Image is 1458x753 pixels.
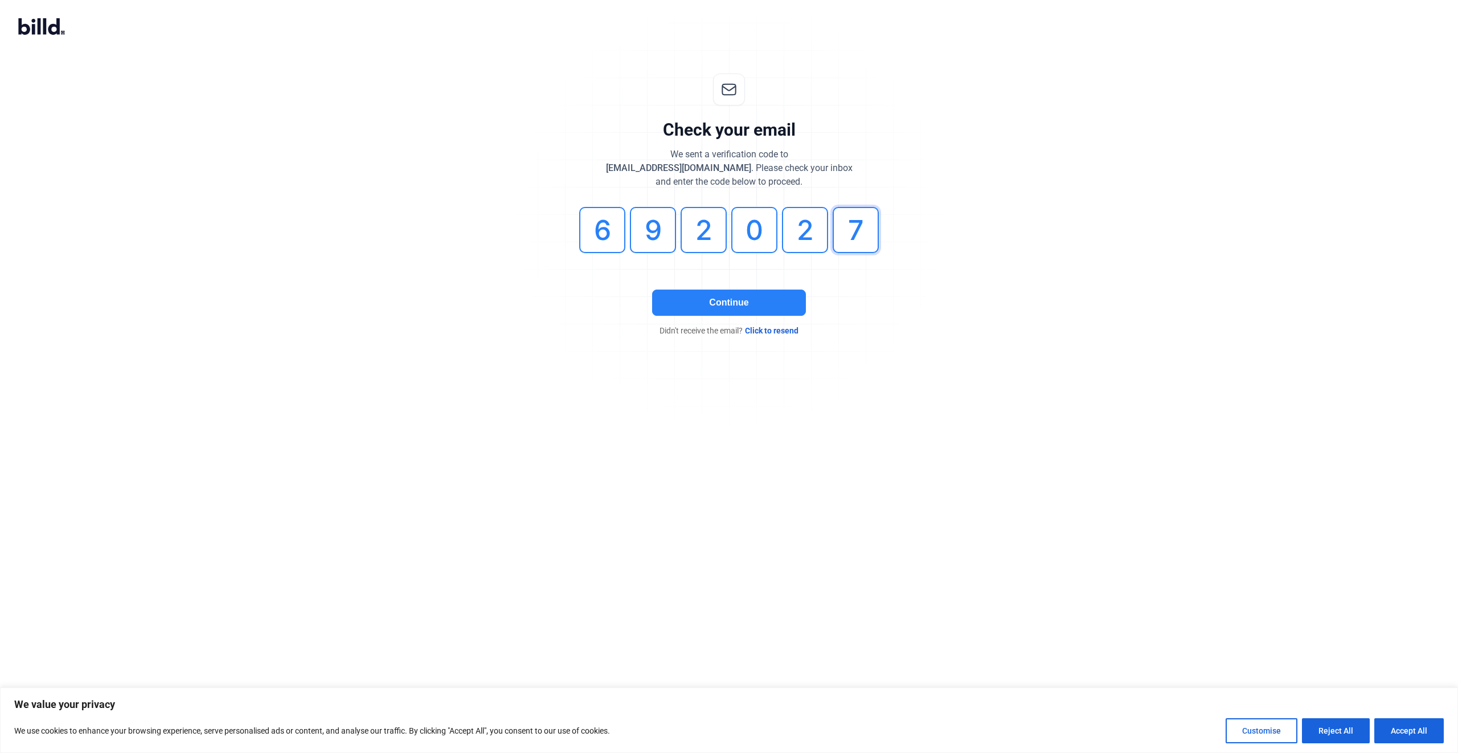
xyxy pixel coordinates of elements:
button: Accept All [1374,718,1444,743]
span: [EMAIL_ADDRESS][DOMAIN_NAME] [606,162,751,173]
div: Didn't receive the email? [558,325,900,336]
span: Click to resend [745,325,798,336]
p: We use cookies to enhance your browsing experience, serve personalised ads or content, and analys... [14,724,610,738]
div: Check your email [663,119,796,141]
button: Continue [652,290,806,316]
button: Reject All [1302,718,1370,743]
p: We value your privacy [14,698,1444,711]
button: Customise [1226,718,1297,743]
div: We sent a verification code to . Please check your inbox and enter the code below to proceed. [606,148,853,189]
